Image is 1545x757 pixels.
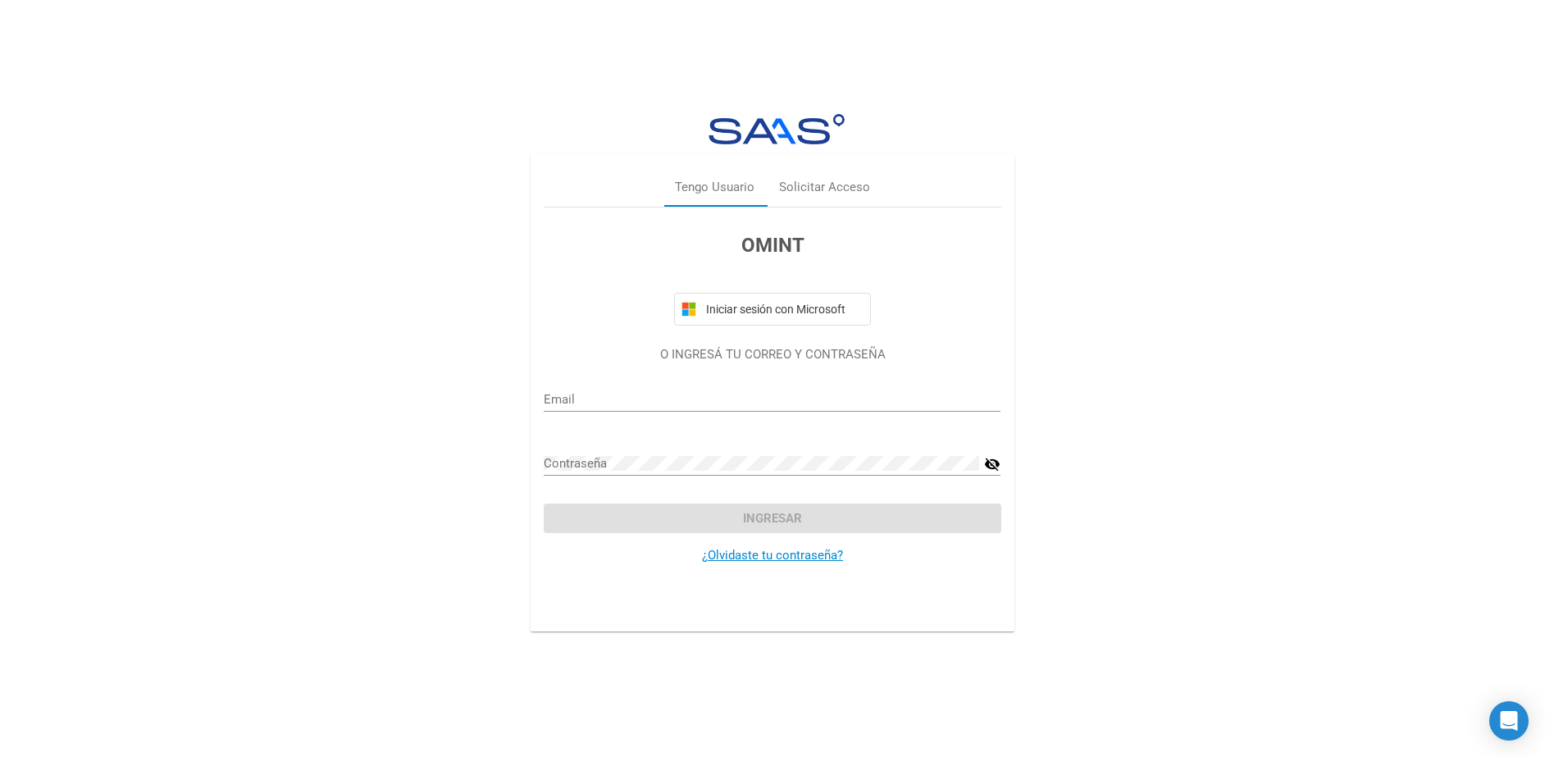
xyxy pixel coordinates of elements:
mat-icon: visibility_off [984,454,1000,474]
a: ¿Olvidaste tu contraseña? [702,548,843,563]
button: Ingresar [544,504,1000,533]
span: Ingresar [743,511,802,526]
h3: OMINT [544,230,1000,260]
button: Iniciar sesión con Microsoft [674,293,871,326]
p: O INGRESÁ TU CORREO Y CONTRASEÑA [544,345,1000,364]
span: Iniciar sesión con Microsoft [703,303,864,316]
div: Solicitar Acceso [779,178,870,197]
div: Open Intercom Messenger [1489,701,1529,741]
div: Tengo Usuario [675,178,754,197]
